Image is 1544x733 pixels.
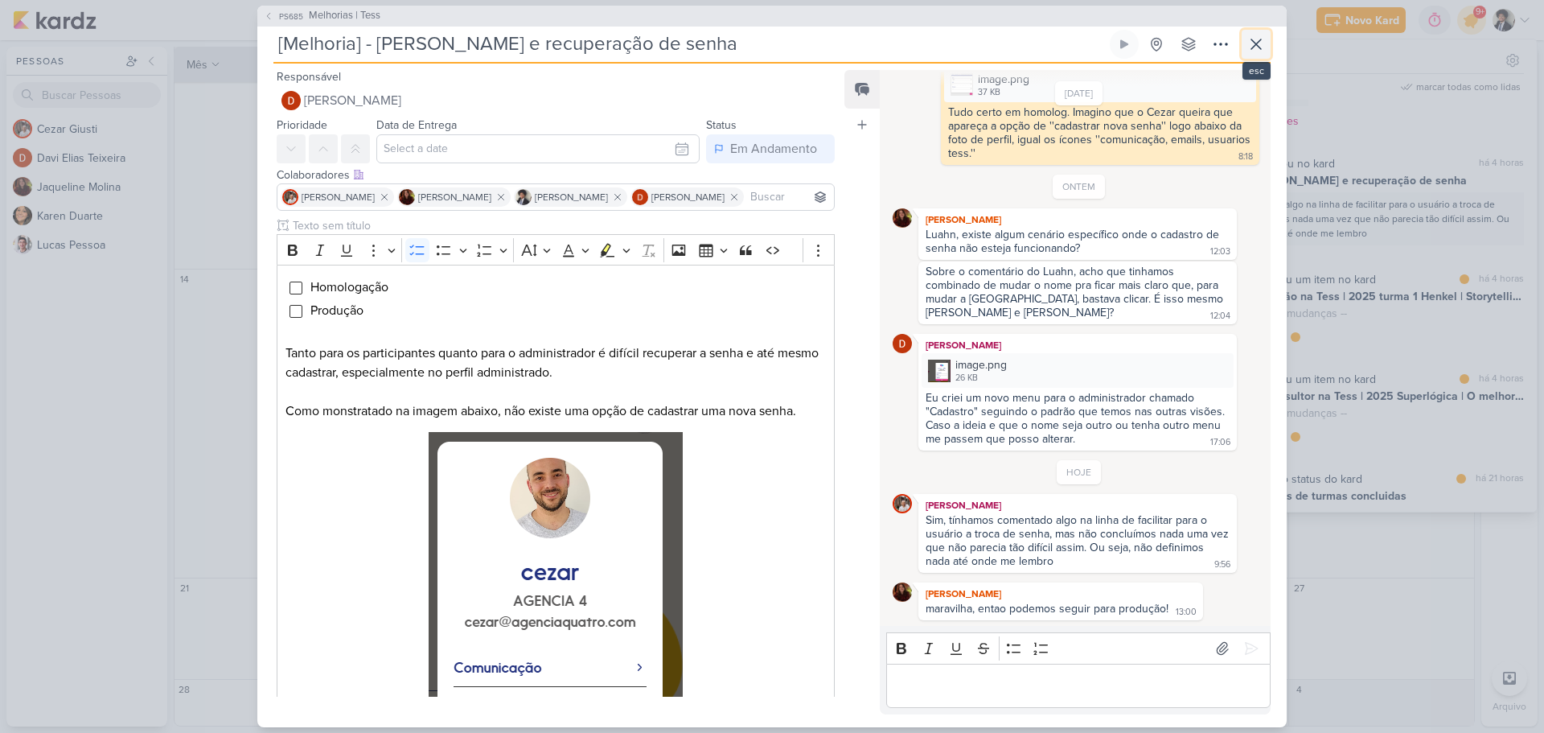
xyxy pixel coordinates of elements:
div: 37 KB [978,86,1029,99]
div: Luahn, existe algum cenário específico onde o cadastro de senha não esteja funcionando? [926,228,1222,255]
div: [PERSON_NAME] [922,586,1200,602]
label: Prioridade [277,118,327,132]
img: Pedro Luahn Simões [515,189,532,205]
div: 8:18 [1238,150,1253,163]
img: Davi Elias Teixeira [893,334,912,353]
span: [PERSON_NAME] [651,190,725,204]
label: Responsável [277,70,341,84]
span: [PERSON_NAME] [535,190,608,204]
div: 26 KB [955,372,1007,385]
img: Jaqueline Molina [399,189,415,205]
div: 12:04 [1210,310,1230,323]
div: Editor toolbar [886,632,1271,664]
p: Como monstratado na imagem abaixo, não existe uma opção de cadastrar uma nova senha. [285,402,826,421]
div: Eu criei um novo menu para o administrador chamado "Cadastro" seguindo o padrão que temos nas out... [926,391,1228,446]
div: [PERSON_NAME] [922,497,1234,513]
div: 17:06 [1210,436,1230,449]
input: Buscar [747,187,831,207]
img: Jaqueline Molina [893,583,912,602]
span: [PERSON_NAME] [304,91,401,110]
p: Tanto para os participantes quanto para o administrador é difícil recuperar a senha e até mesmo c... [285,344,826,382]
span: [PERSON_NAME] [418,190,491,204]
input: Kard Sem Título [273,30,1107,59]
img: 34LXCahYYQygMCKhI4whBKFnZHRgvBjiKyS6BUop.png [951,73,973,96]
span: Produção [310,303,363,319]
img: Davi Elias Teixeira [632,189,648,205]
div: 9:56 [1214,558,1230,571]
div: image.png [955,356,1007,373]
div: Sobre o comentário do Luahn, acho que tinhamos combinado de mudar o nome pra ficar mais claro que... [926,265,1226,319]
div: Em Andamento [730,139,817,159]
img: Davi Elias Teixeira [281,91,301,110]
div: Ligar relógio [1118,38,1131,51]
button: [PERSON_NAME] [277,86,835,115]
img: Cezar Giusti [282,189,298,205]
label: Data de Entrega [376,118,457,132]
img: Cezar Giusti [893,494,912,513]
div: 12:03 [1210,245,1230,258]
img: Jaqueline Molina [893,208,912,228]
div: 13:00 [1176,606,1197,619]
span: [PERSON_NAME] [302,190,375,204]
span: Homologação [310,279,388,295]
div: Tudo certo em homolog. Imagino que o Cezar queira que apareça a opção de ''cadastrar nova senha''... [948,105,1254,160]
input: Texto sem título [289,217,835,234]
div: maravilha, entao podemos seguir para produção! [926,602,1168,616]
div: image.png [978,71,1029,88]
div: image.png [922,353,1234,388]
input: Select a date [376,134,700,163]
div: esc [1242,62,1271,80]
img: L4bsWEM53dQzeVlN0DUmTNJOu9ju2igzEMZeqr6x.png [928,360,951,382]
div: [PERSON_NAME] [922,337,1234,353]
div: [PERSON_NAME] [922,212,1234,228]
div: image.png [944,68,1256,102]
div: Editor toolbar [277,234,835,266]
label: Status [706,118,737,132]
button: Em Andamento [706,134,835,163]
div: Editor editing area: main [886,664,1271,708]
div: Colaboradores [277,167,835,183]
div: Sim, tínhamos comentado algo na linha de facilitar para o usuário a troca de senha, mas não concl... [926,513,1232,568]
